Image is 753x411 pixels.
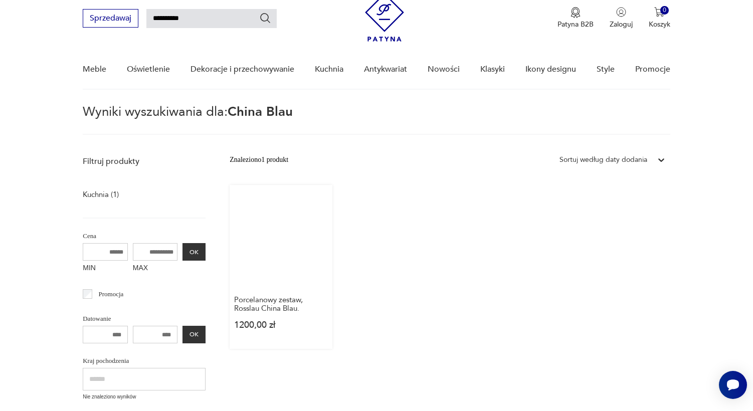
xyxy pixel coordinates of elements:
[557,7,594,29] a: Ikona medaluPatyna B2B
[557,7,594,29] button: Patyna B2B
[83,156,206,167] p: Filtruj produkty
[191,50,294,89] a: Dekoracje i przechowywanie
[83,393,206,401] p: Nie znaleziono wyników
[654,7,664,17] img: Ikona koszyka
[98,289,123,300] p: Promocja
[635,50,670,89] a: Promocje
[610,20,633,29] p: Zaloguj
[719,371,747,399] iframe: Smartsupp widget button
[259,12,271,24] button: Szukaj
[649,20,670,29] p: Koszyk
[83,9,138,28] button: Sprzedawaj
[428,50,460,89] a: Nowości
[649,7,670,29] button: 0Koszyk
[127,50,170,89] a: Oświetlenie
[133,261,178,277] label: MAX
[83,106,670,135] p: Wyniki wyszukiwania dla:
[230,185,332,349] a: Porcelanowy zestaw, Rosslau China Blau.Porcelanowy zestaw, Rosslau China Blau.1200,00 zł
[610,7,633,29] button: Zaloguj
[364,50,407,89] a: Antykwariat
[597,50,615,89] a: Style
[83,231,206,242] p: Cena
[83,187,119,201] a: Kuchnia (1)
[525,50,576,89] a: Ikony designu
[234,296,328,313] h3: Porcelanowy zestaw, Rosslau China Blau.
[228,103,293,121] span: China Blau
[83,16,138,23] a: Sprzedawaj
[557,20,594,29] p: Patyna B2B
[480,50,505,89] a: Klasyki
[83,261,128,277] label: MIN
[83,50,106,89] a: Meble
[559,154,647,165] div: Sortuj według daty dodania
[234,321,328,329] p: 1200,00 zł
[83,313,206,324] p: Datowanie
[315,50,343,89] a: Kuchnia
[182,243,206,261] button: OK
[571,7,581,18] img: Ikona medalu
[660,6,669,15] div: 0
[182,326,206,343] button: OK
[616,7,626,17] img: Ikonka użytkownika
[230,154,288,165] div: Znaleziono 1 produkt
[83,355,206,366] p: Kraj pochodzenia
